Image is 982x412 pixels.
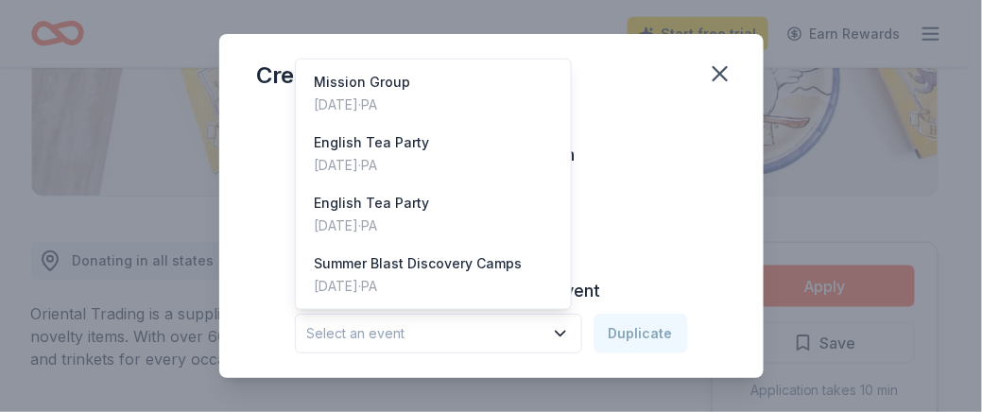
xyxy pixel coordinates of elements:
[307,322,543,345] span: Select an event
[315,131,430,154] div: English Tea Party
[315,94,411,116] div: [DATE] · PA
[315,252,523,275] div: Summer Blast Discovery Camps
[315,215,430,237] div: [DATE] · PA
[295,314,582,353] button: Select an event
[315,192,430,215] div: English Tea Party
[315,275,523,298] div: [DATE] · PA
[315,71,411,94] div: Mission Group
[315,154,430,177] div: [DATE] · PA
[295,59,572,310] div: Select an event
